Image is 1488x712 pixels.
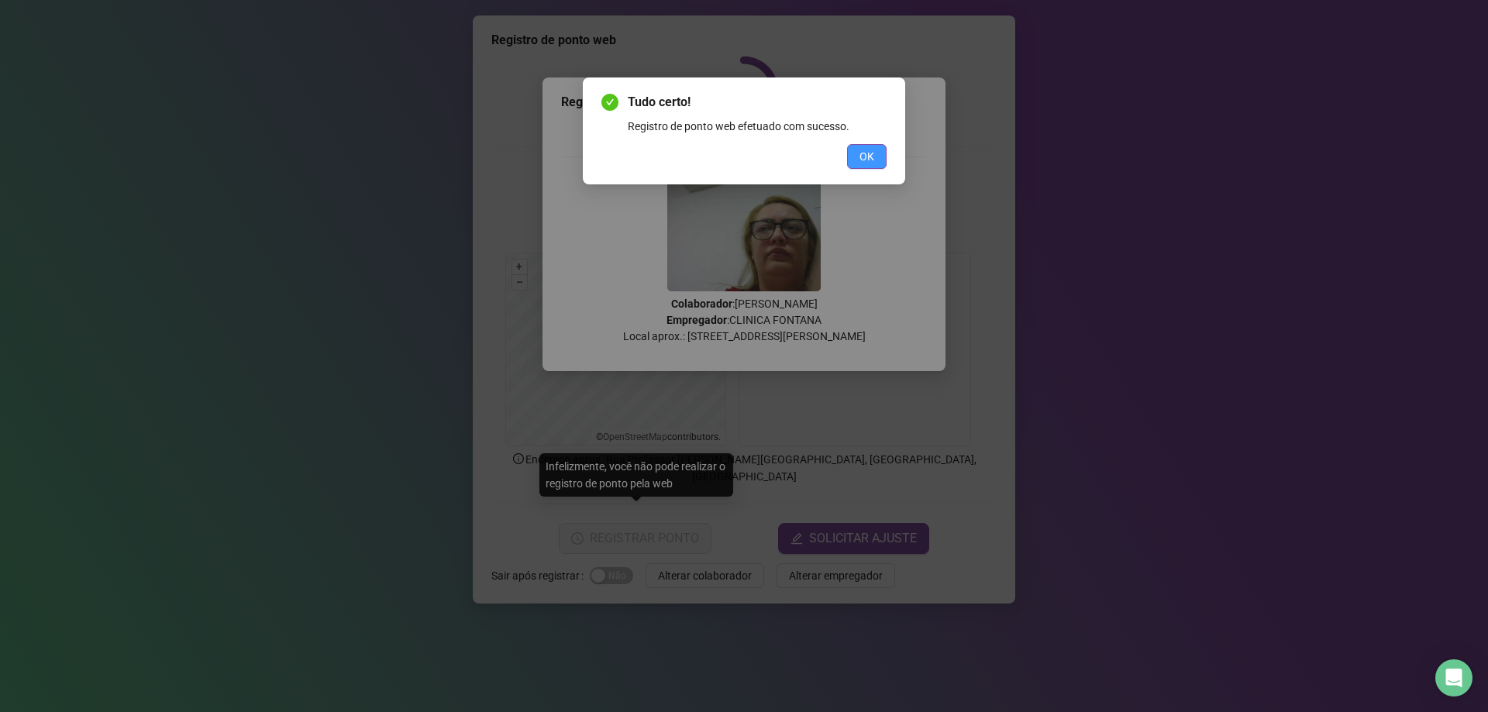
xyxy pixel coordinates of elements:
[628,118,887,135] div: Registro de ponto web efetuado com sucesso.
[859,148,874,165] span: OK
[1435,659,1472,697] div: Open Intercom Messenger
[628,93,887,112] span: Tudo certo!
[601,94,618,111] span: check-circle
[847,144,887,169] button: OK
